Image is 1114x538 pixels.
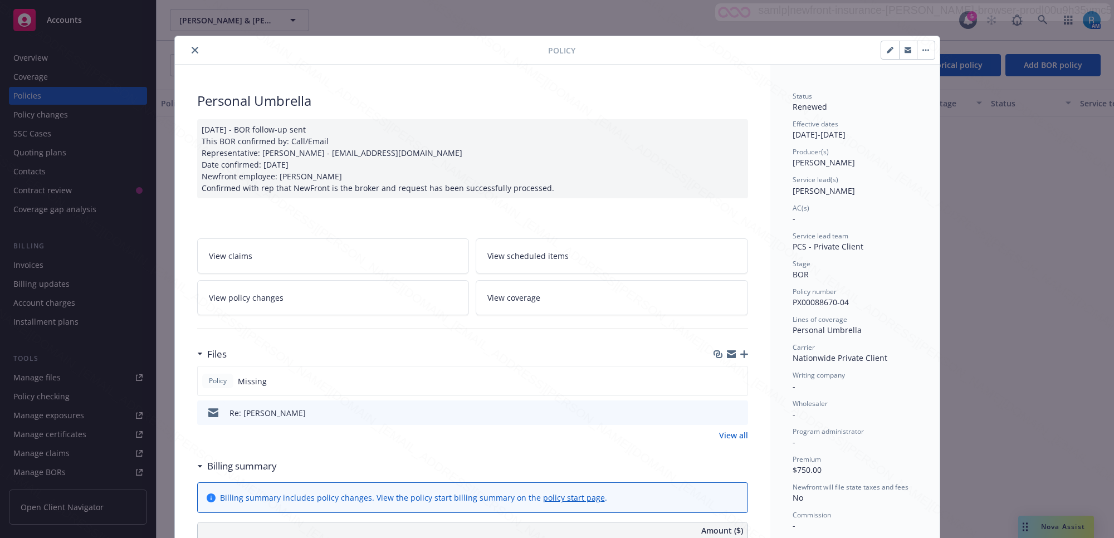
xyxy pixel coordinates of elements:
[487,292,540,304] span: View coverage
[793,437,795,447] span: -
[793,185,855,196] span: [PERSON_NAME]
[793,101,827,112] span: Renewed
[793,399,828,408] span: Wholesaler
[197,91,748,110] div: Personal Umbrella
[793,510,831,520] span: Commission
[197,119,748,198] div: [DATE] - BOR follow-up sent This BOR confirmed by: Call/Email Representative: [PERSON_NAME] - [EM...
[793,454,821,464] span: Premium
[793,175,838,184] span: Service lead(s)
[793,482,908,492] span: Newfront will file state taxes and fees
[793,287,837,296] span: Policy number
[209,292,284,304] span: View policy changes
[793,427,864,436] span: Program administrator
[197,280,470,315] a: View policy changes
[207,376,229,386] span: Policy
[238,375,267,387] span: Missing
[719,429,748,441] a: View all
[793,203,809,213] span: AC(s)
[793,231,848,241] span: Service lead team
[793,343,815,352] span: Carrier
[793,147,829,156] span: Producer(s)
[793,119,838,129] span: Effective dates
[207,459,277,473] h3: Billing summary
[793,91,812,101] span: Status
[793,464,822,475] span: $750.00
[793,381,795,392] span: -
[793,324,917,336] div: Personal Umbrella
[793,353,887,363] span: Nationwide Private Client
[487,250,569,262] span: View scheduled items
[793,370,845,380] span: Writing company
[793,119,917,140] div: [DATE] - [DATE]
[793,157,855,168] span: [PERSON_NAME]
[543,492,605,503] a: policy start page
[209,250,252,262] span: View claims
[793,259,810,268] span: Stage
[793,269,809,280] span: BOR
[197,347,227,361] div: Files
[548,45,575,56] span: Policy
[716,407,725,419] button: download file
[220,492,607,503] div: Billing summary includes policy changes. View the policy start billing summary on the .
[188,43,202,57] button: close
[793,213,795,224] span: -
[229,407,306,419] div: Re: [PERSON_NAME]
[793,492,803,503] span: No
[197,459,277,473] div: Billing summary
[793,520,795,531] span: -
[207,347,227,361] h3: Files
[793,409,795,419] span: -
[701,525,743,536] span: Amount ($)
[476,238,748,273] a: View scheduled items
[793,315,847,324] span: Lines of coverage
[793,297,849,307] span: PX00088670-04
[197,238,470,273] a: View claims
[476,280,748,315] a: View coverage
[734,407,744,419] button: preview file
[793,241,863,252] span: PCS - Private Client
